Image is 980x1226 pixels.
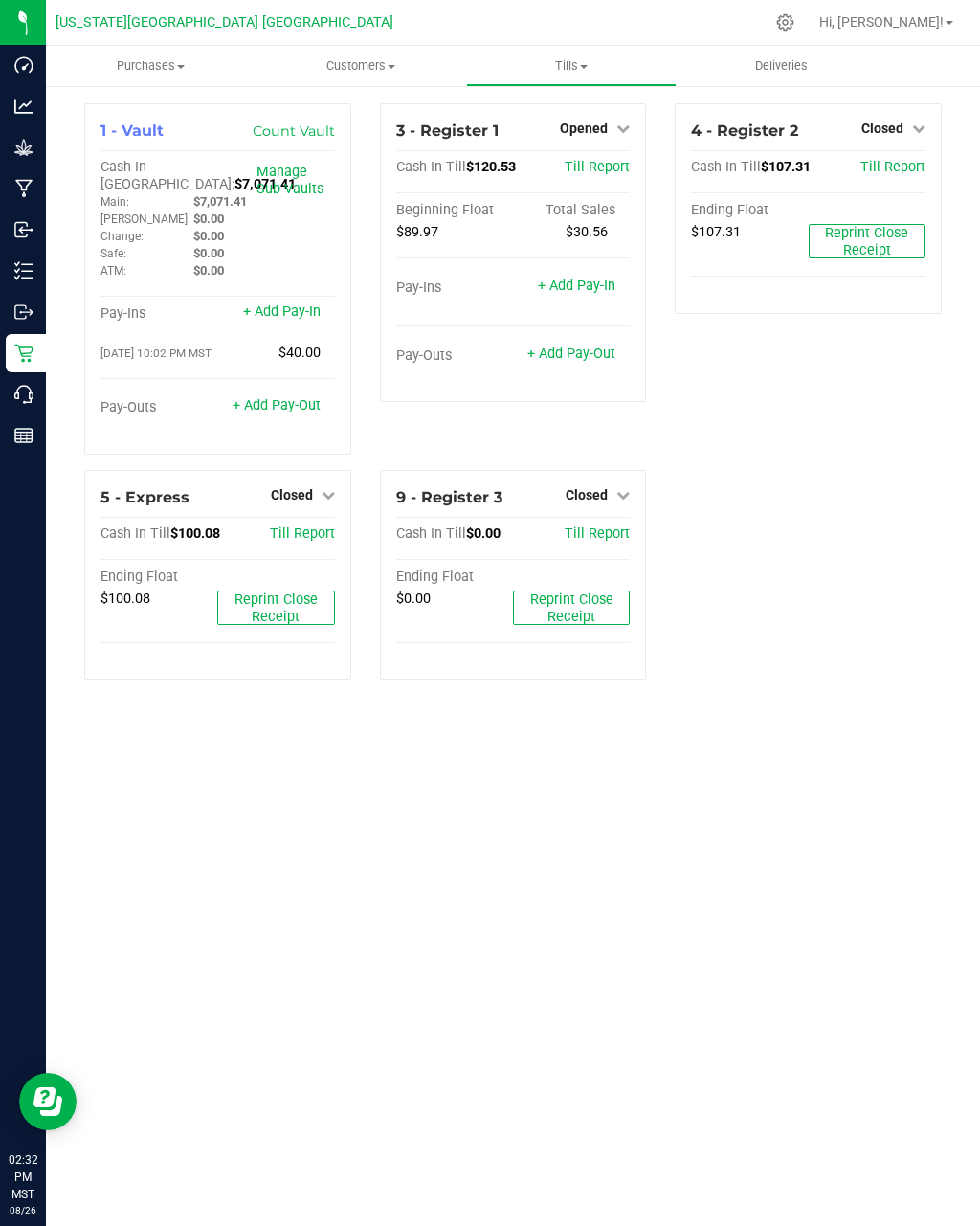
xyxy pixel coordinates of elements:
inline-svg: Retail [14,344,33,363]
inline-svg: Grow [14,138,33,157]
span: Closed [861,121,903,136]
span: [US_STATE][GEOGRAPHIC_DATA] [GEOGRAPHIC_DATA] [56,14,393,31]
a: Till Report [860,159,925,175]
div: Ending Float [691,202,808,219]
div: Pay-Ins [100,305,217,323]
span: $40.00 [278,345,321,361]
span: $89.97 [396,224,438,240]
span: 1 - Vault [100,122,164,140]
span: $0.00 [193,229,224,243]
div: Manage settings [773,13,797,32]
span: Customers [257,57,466,75]
span: $0.00 [396,591,431,607]
span: 4 - Register 2 [691,122,798,140]
span: $0.00 [193,212,224,226]
a: Till Report [565,159,630,175]
span: Reprint Close Receipt [234,591,318,625]
span: Change: [100,230,144,243]
span: Reprint Close Receipt [530,591,613,625]
a: + Add Pay-Out [233,397,321,413]
span: Cash In Till [396,525,466,542]
inline-svg: Outbound [14,302,33,322]
span: Purchases [46,57,256,75]
span: [DATE] 10:02 PM MST [100,346,212,360]
span: Safe: [100,247,126,260]
button: Reprint Close Receipt [217,591,334,625]
p: 08/26 [9,1203,37,1217]
span: Opened [560,121,608,136]
span: $100.08 [100,591,150,607]
span: $0.00 [193,263,224,278]
span: $30.56 [566,224,608,240]
inline-svg: Manufacturing [14,179,33,198]
inline-svg: Reports [14,426,33,445]
button: Reprint Close Receipt [809,224,925,258]
a: Tills [466,46,677,86]
div: Pay-Outs [100,399,217,416]
span: ATM: [100,264,126,278]
span: 5 - Express [100,488,189,506]
a: + Add Pay-In [243,303,321,320]
span: Cash In Till [100,525,170,542]
span: $0.00 [193,246,224,260]
div: Total Sales [513,202,630,219]
a: Purchases [46,46,256,86]
span: Hi, [PERSON_NAME]! [819,14,944,30]
iframe: Resource center [19,1073,77,1130]
span: [PERSON_NAME]: [100,212,190,226]
span: $107.31 [691,224,741,240]
a: Till Report [270,525,335,542]
span: Cash In Till [691,159,761,175]
span: $120.53 [466,159,516,175]
div: Ending Float [100,568,217,586]
a: Till Report [565,525,630,542]
span: $100.08 [170,525,220,542]
span: Deliveries [729,57,834,75]
a: + Add Pay-In [538,278,615,294]
a: Count Vault [253,123,335,140]
a: Manage Sub-Vaults [256,164,323,197]
span: Cash In Till [396,159,466,175]
span: Main: [100,195,129,209]
inline-svg: Inbound [14,220,33,239]
span: Closed [566,487,608,502]
a: Deliveries [677,46,887,86]
span: Reprint Close Receipt [825,225,908,258]
button: Reprint Close Receipt [513,591,630,625]
span: $107.31 [761,159,811,175]
span: 3 - Register 1 [396,122,499,140]
a: Customers [256,46,467,86]
span: $7,071.41 [234,176,296,192]
div: Pay-Outs [396,347,513,365]
p: 02:32 PM MST [9,1151,37,1203]
span: Closed [271,487,313,502]
div: Pay-Ins [396,279,513,297]
span: 9 - Register 3 [396,488,502,506]
inline-svg: Inventory [14,261,33,280]
inline-svg: Analytics [14,97,33,116]
span: Tills [467,57,676,75]
span: Cash In [GEOGRAPHIC_DATA]: [100,159,234,192]
span: $0.00 [466,525,501,542]
inline-svg: Dashboard [14,56,33,75]
a: + Add Pay-Out [527,346,615,362]
span: $7,071.41 [193,194,247,209]
div: Ending Float [396,568,513,586]
inline-svg: Call Center [14,385,33,404]
div: Beginning Float [396,202,513,219]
